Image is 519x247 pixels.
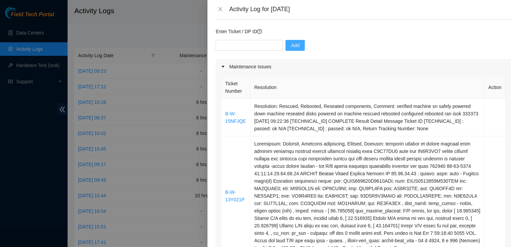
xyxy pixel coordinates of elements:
p: Enter Ticket / DP ID [216,28,511,35]
span: caret-right [221,65,225,69]
td: Resolution: Rescued, Rebooted, Reseated components, Comment: verified machine sn safely powered d... [250,99,485,136]
button: Add [286,40,305,51]
a: B-W-15NFJQE [225,111,246,124]
span: question-circle [257,29,262,34]
div: Activity Log for [DATE] [229,5,511,13]
a: B-W-13Y021P [225,189,245,202]
th: Action [485,76,505,99]
span: close [218,6,223,12]
th: Resolution [250,76,485,99]
div: Maintenance Issues [216,59,511,74]
button: Close [216,6,225,13]
span: Add [291,42,299,49]
th: Ticket Number [221,76,250,99]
